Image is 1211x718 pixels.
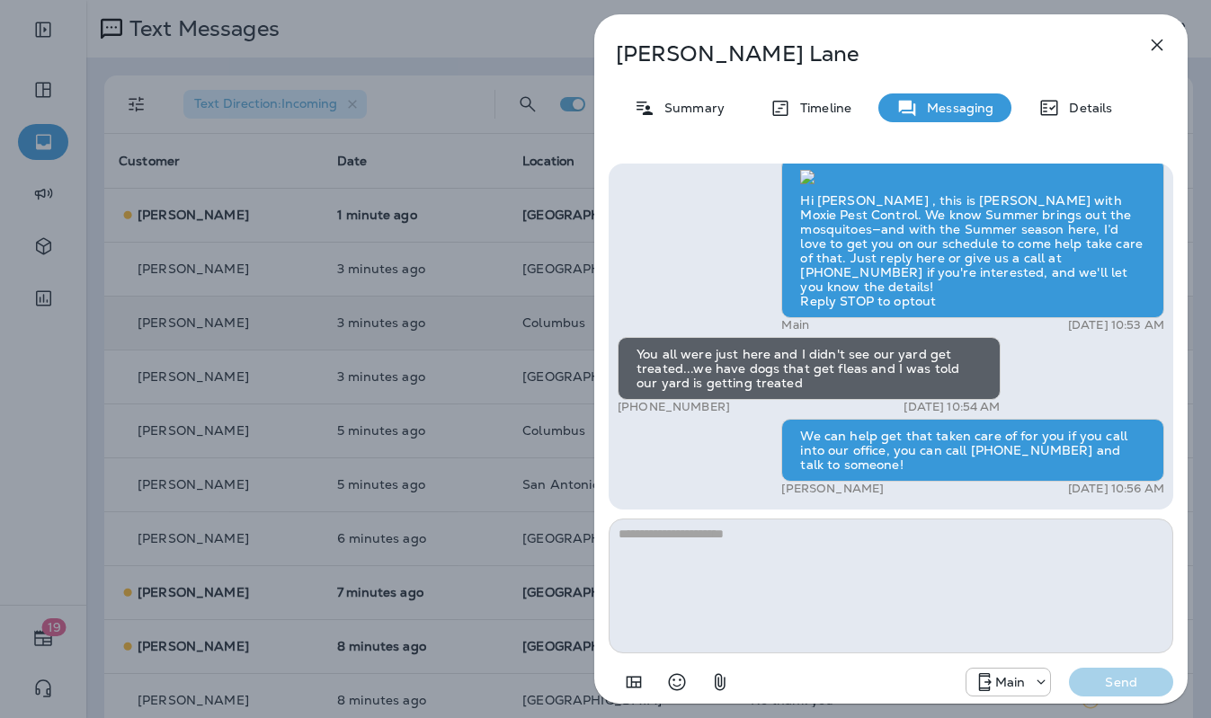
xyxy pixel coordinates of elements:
[781,419,1164,482] div: We can help get that taken care of for you if you call into our office, you can call [PHONE_NUMBE...
[616,664,652,700] button: Add in a premade template
[618,337,1001,400] div: You all were just here and I didn't see our yard get treated...we have dogs that get fleas and I ...
[1068,318,1164,332] p: [DATE] 10:53 AM
[655,101,725,115] p: Summary
[781,482,884,496] p: [PERSON_NAME]
[659,664,695,700] button: Select an emoji
[1068,482,1164,496] p: [DATE] 10:56 AM
[966,671,1051,693] div: +1 (817) 482-3792
[791,101,851,115] p: Timeline
[800,170,815,184] img: twilio-download
[616,41,1107,66] p: [PERSON_NAME] Lane
[1060,101,1112,115] p: Details
[995,675,1026,689] p: Main
[904,400,1000,414] p: [DATE] 10:54 AM
[618,400,730,414] p: [PHONE_NUMBER]
[918,101,993,115] p: Messaging
[781,158,1164,318] div: Hi [PERSON_NAME] , this is [PERSON_NAME] with Moxie Pest Control. We know Summer brings out the m...
[781,318,809,332] p: Main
